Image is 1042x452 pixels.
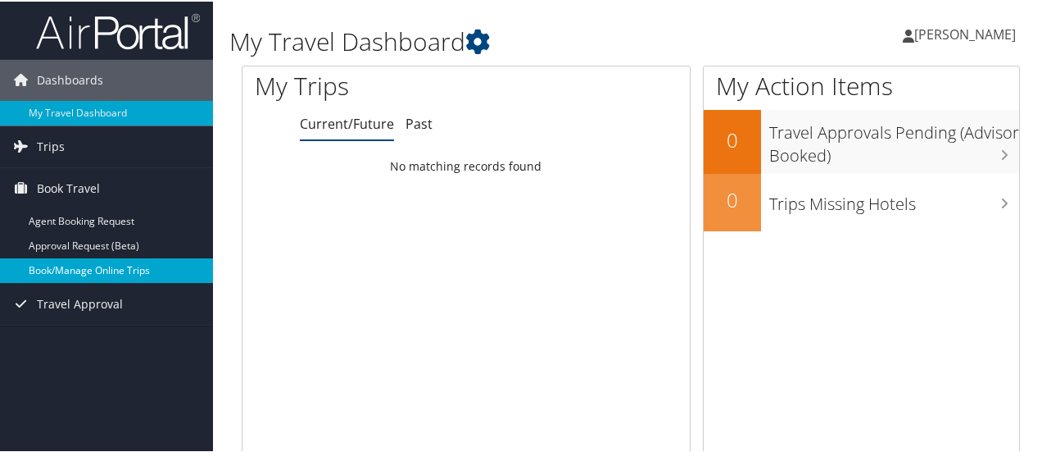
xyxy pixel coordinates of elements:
[255,67,491,102] h1: My Trips
[769,183,1019,214] h3: Trips Missing Hotels
[37,167,100,208] span: Book Travel
[300,113,394,131] a: Current/Future
[704,125,761,153] h2: 0
[914,24,1016,42] span: [PERSON_NAME]
[229,23,764,57] h1: My Travel Dashboard
[37,282,123,323] span: Travel Approval
[242,150,690,180] td: No matching records found
[704,108,1019,171] a: 0Travel Approvals Pending (Advisor Booked)
[405,113,433,131] a: Past
[704,67,1019,102] h1: My Action Items
[704,172,1019,230] a: 0Trips Missing Hotels
[37,58,103,99] span: Dashboards
[37,125,65,166] span: Trips
[36,11,200,49] img: airportal-logo.png
[704,185,761,212] h2: 0
[903,8,1032,57] a: [PERSON_NAME]
[769,112,1019,166] h3: Travel Approvals Pending (Advisor Booked)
